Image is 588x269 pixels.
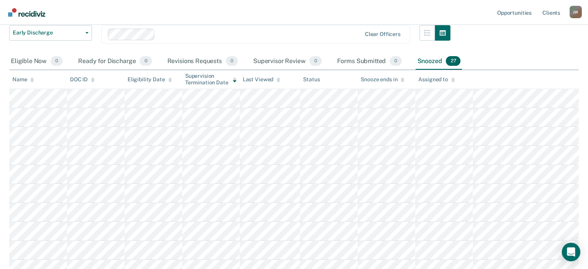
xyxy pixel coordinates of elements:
div: Snooze ends in [361,76,404,83]
div: Supervision Termination Date [185,73,237,86]
div: Eligible Now0 [9,53,64,70]
div: Name [12,76,34,83]
div: Assigned to [418,76,455,83]
div: Revisions Requests0 [166,53,239,70]
button: Profile dropdown button [569,6,582,18]
div: Status [303,76,320,83]
span: 0 [51,56,63,66]
div: Eligibility Date [128,76,172,83]
div: Snoozed27 [416,53,462,70]
span: 27 [446,56,460,66]
div: J W [569,6,582,18]
button: Early Discharge [9,25,92,41]
div: Open Intercom Messenger [562,243,580,261]
span: Early Discharge [13,29,82,36]
div: Supervisor Review0 [252,53,323,70]
div: Last Viewed [243,76,280,83]
div: Clear officers [365,31,401,38]
span: 0 [140,56,152,66]
span: 0 [390,56,402,66]
div: Ready for Discharge0 [77,53,153,70]
span: 0 [309,56,321,66]
div: DOC ID [70,76,95,83]
div: Forms Submitted0 [336,53,404,70]
img: Recidiviz [8,8,45,17]
span: 0 [226,56,238,66]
